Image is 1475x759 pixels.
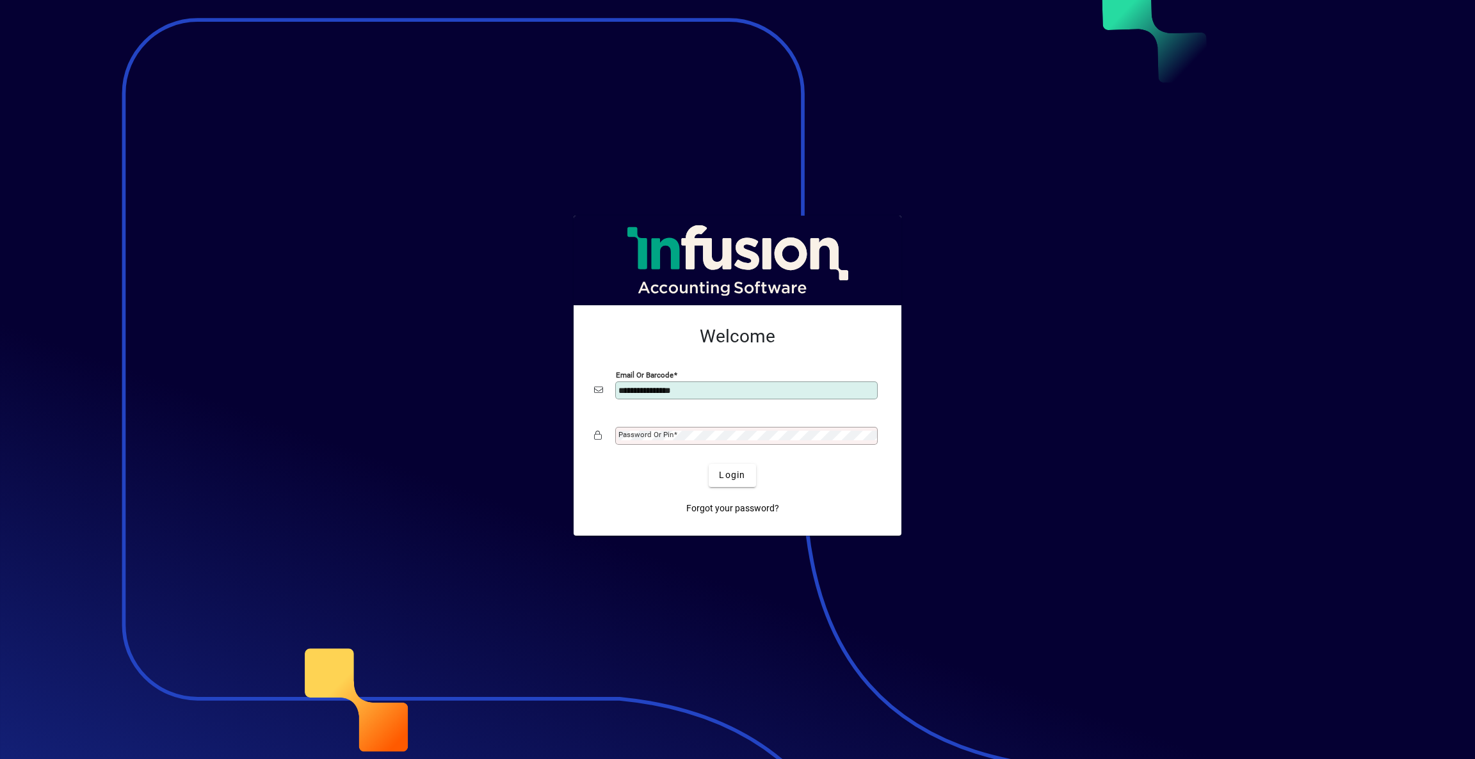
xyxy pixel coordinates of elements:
[594,326,881,348] h2: Welcome
[618,430,673,439] mat-label: Password or Pin
[681,497,784,520] a: Forgot your password?
[709,464,755,487] button: Login
[686,502,779,515] span: Forgot your password?
[719,468,745,482] span: Login
[616,370,673,379] mat-label: Email or Barcode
